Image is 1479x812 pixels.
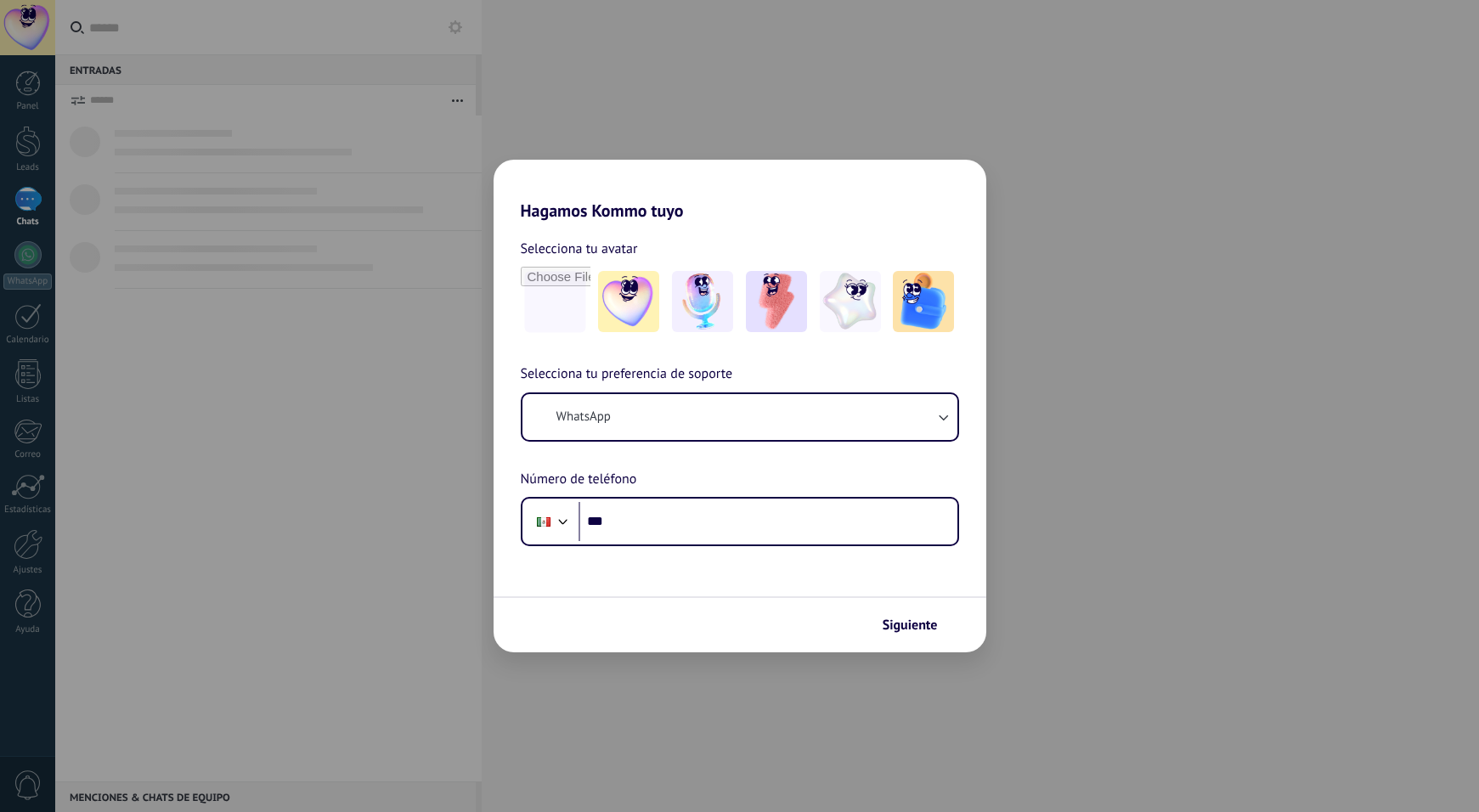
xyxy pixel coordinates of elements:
[746,271,807,332] img: -3.jpeg
[598,271,659,332] img: -1.jpeg
[522,394,957,440] button: WhatsApp
[893,271,954,332] img: -5.jpeg
[521,364,733,386] span: Selecciona tu preferencia de soporte
[672,271,733,332] img: -2.jpeg
[528,504,560,539] div: Mexico: + 52
[521,469,637,491] span: Número de teléfono
[521,238,638,260] span: Selecciona tu avatar
[556,409,611,426] span: WhatsApp
[820,271,881,332] img: -4.jpeg
[494,160,986,221] h2: Hagamos Kommo tuyo
[883,619,938,631] span: Siguiente
[875,611,961,640] button: Siguiente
